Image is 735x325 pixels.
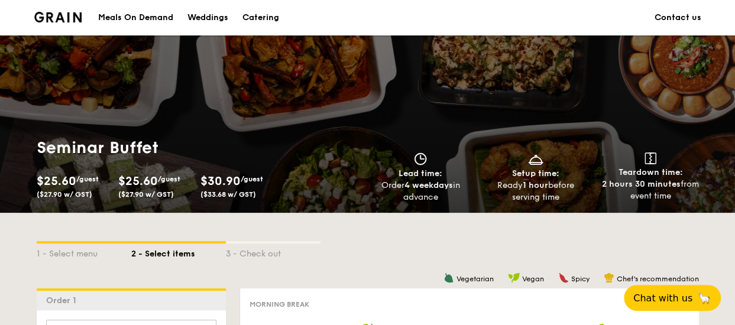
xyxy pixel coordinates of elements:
span: Setup time: [512,168,559,178]
div: 1 - Select menu [37,243,131,260]
img: icon-spicy.37a8142b.svg [558,272,569,283]
img: icon-dish.430c3a2e.svg [527,152,545,165]
img: icon-clock.2db775ea.svg [412,152,429,165]
span: ($27.90 w/ GST) [37,190,92,199]
img: icon-teardown.65201eee.svg [645,152,656,164]
span: /guest [158,175,180,183]
span: Morning break [250,300,309,308]
span: Order 1 [46,295,81,305]
span: 🦙 [697,291,711,305]
span: Chat with us [633,292,692,304]
span: Spicy [571,275,590,283]
img: icon-vegetarian.fe4039eb.svg [443,272,454,283]
div: from event time [598,178,704,202]
span: /guest [76,175,99,183]
span: $25.60 [118,174,158,188]
span: Vegetarian [456,275,494,283]
div: 2 - Select items [131,243,226,260]
img: icon-chef-hat.a58ddaea.svg [604,272,614,283]
button: Chat with us🦙 [624,285,721,311]
img: icon-vegan.f8ff3823.svg [508,272,520,283]
h1: Seminar Buffet [37,137,273,158]
div: Order in advance [368,180,474,203]
div: Ready before serving time [483,180,588,203]
strong: 1 hour [523,180,548,190]
span: Teardown time: [619,167,683,177]
span: /guest [241,175,263,183]
strong: 2 hours 30 minutes [602,179,681,189]
span: Vegan [522,275,544,283]
a: Logotype [34,12,82,22]
strong: 4 weekdays [404,180,452,190]
span: $30.90 [200,174,241,188]
img: Grain [34,12,82,22]
span: Chef's recommendation [617,275,699,283]
span: Lead time: [399,168,442,178]
span: ($27.90 w/ GST) [118,190,174,199]
div: 3 - Check out [226,243,320,260]
span: $25.60 [37,174,76,188]
span: ($33.68 w/ GST) [200,190,256,199]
